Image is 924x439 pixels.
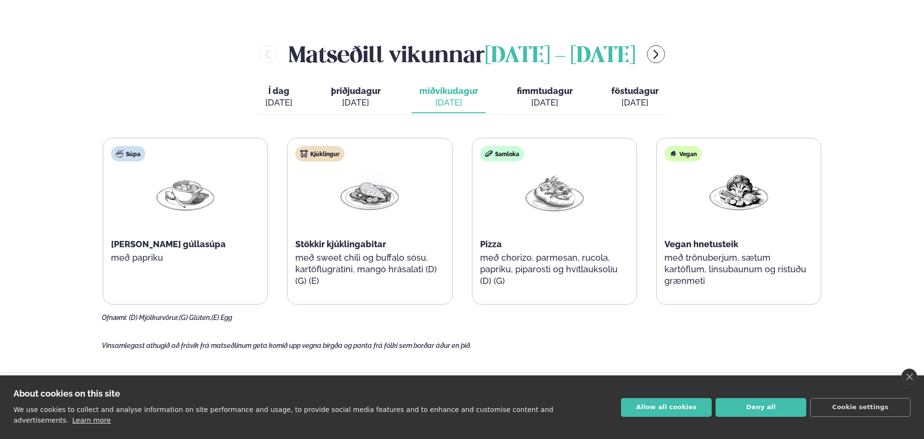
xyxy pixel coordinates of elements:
span: miðvikudagur [419,86,478,96]
span: (E) Egg [211,314,232,321]
button: miðvikudagur [DATE] [412,81,486,113]
span: föstudagur [611,86,659,96]
span: þriðjudagur [331,86,381,96]
img: soup.svg [116,150,124,158]
button: Cookie settings [810,398,910,417]
button: Deny all [716,398,806,417]
span: [DATE] - [DATE] [485,46,635,67]
button: Allow all cookies [621,398,712,417]
span: fimmtudagur [517,86,573,96]
img: chicken.svg [300,150,308,158]
div: Vegan [664,146,702,161]
img: Chicken-breast.png [339,169,400,214]
div: [DATE] [517,97,573,108]
button: Í dag [DATE] [258,81,300,113]
button: þriðjudagur [DATE] [323,81,388,113]
div: Samloka [480,146,524,161]
p: með sweet chili og buffalo sósu, kartöflugratíni, mangó hrásalati (D) (G) (E) [295,252,444,287]
span: Í dag [265,85,292,97]
div: [DATE] [419,97,478,108]
p: með papriku [111,252,260,264]
img: Vegan.png [708,169,770,214]
p: með trönuberjum, sætum kartöflum, linsubaunum og ristuðu grænmeti [664,252,813,287]
button: föstudagur [DATE] [604,81,666,113]
span: Stökkir kjúklingabitar [295,239,386,249]
span: (G) Glúten, [179,314,211,321]
img: sandwich-new-16px.svg [485,150,493,158]
a: close [901,369,917,385]
img: Pizza-Bread.png [524,169,585,214]
div: [DATE] [265,97,292,108]
button: menu-btn-right [647,45,665,63]
span: Vegan hnetusteik [664,239,738,249]
p: með chorizo, parmesan, rucola, papriku, piparosti og hvítlauksolíu (D) (G) [480,252,629,287]
span: Pizza [480,239,502,249]
a: Learn more [72,416,111,424]
div: [DATE] [611,97,659,108]
p: We use cookies to collect and analyse information on site performance and usage, to provide socia... [14,406,553,424]
div: Súpa [111,146,145,161]
button: menu-btn-left [259,45,277,63]
strong: About cookies on this site [14,388,120,399]
img: Soup.png [154,169,216,214]
div: [DATE] [331,97,381,108]
img: Vegan.svg [669,150,677,158]
span: Ofnæmi: [102,314,127,321]
div: Kjúklingur [295,146,345,161]
span: Vinsamlegast athugið að frávik frá matseðlinum geta komið upp vegna birgða og panta frá fólki sem... [102,342,471,349]
button: fimmtudagur [DATE] [509,81,580,113]
h2: Matseðill vikunnar [289,39,635,70]
span: (D) Mjólkurvörur, [129,314,179,321]
span: [PERSON_NAME] gúllasúpa [111,239,226,249]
